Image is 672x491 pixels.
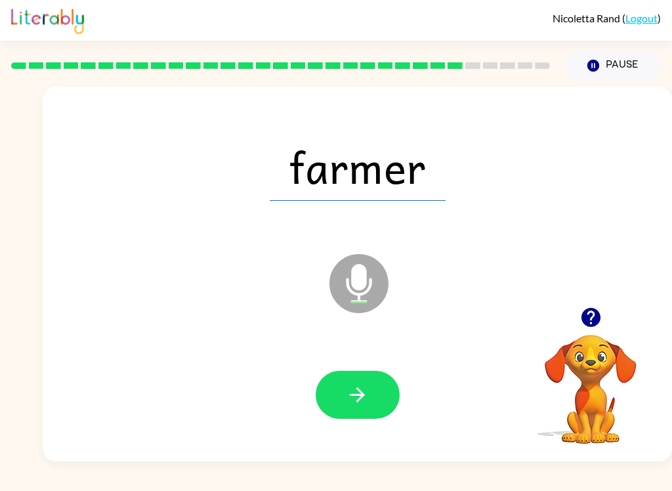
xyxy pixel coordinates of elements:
[525,314,656,446] video: Your browser must support playing .mp4 files to use Literably. Please try using another browser.
[553,12,661,24] div: ( )
[270,133,446,201] span: farmer
[553,12,622,24] span: Nicoletta Rand
[566,51,661,81] button: Pause
[11,5,84,34] img: Literably
[625,12,658,24] a: Logout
